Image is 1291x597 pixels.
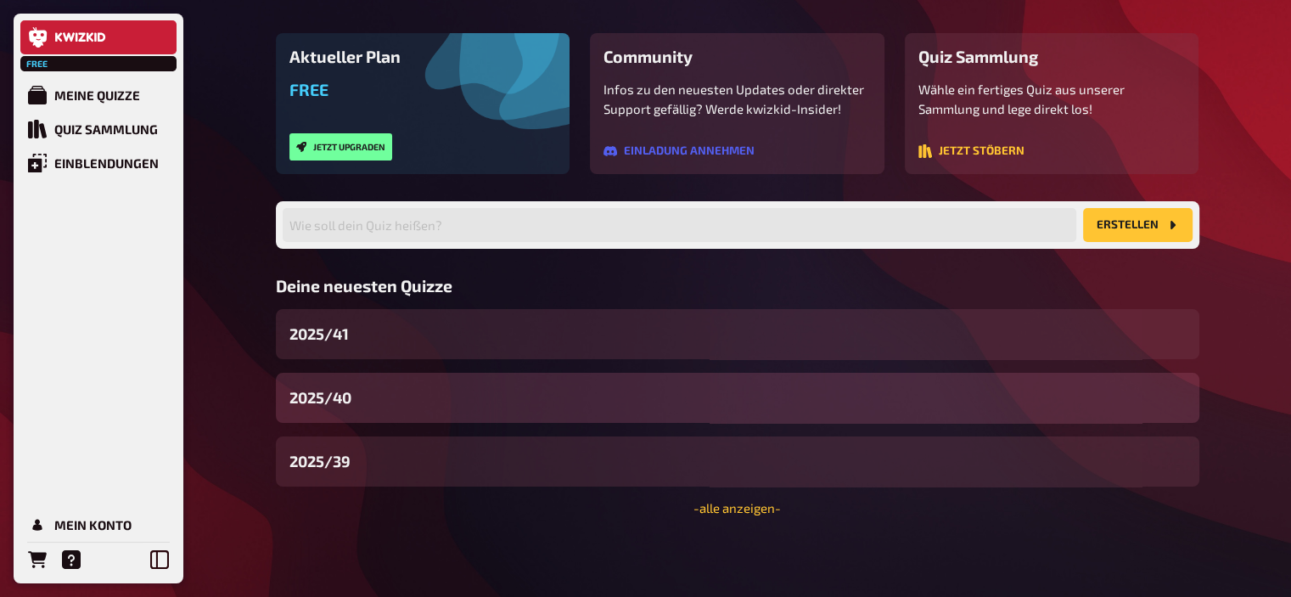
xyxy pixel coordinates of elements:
input: Wie soll dein Quiz heißen? [283,208,1076,242]
h3: Deine neuesten Quizze [276,276,1199,296]
a: 2025/39 [276,436,1199,487]
div: Einblendungen [54,155,159,171]
button: Einladung annehmen [603,144,755,158]
button: Jetzt upgraden [289,133,392,161]
span: Free [289,80,328,99]
a: Meine Quizze [20,78,177,112]
a: Einblendungen [20,146,177,180]
div: Quiz Sammlung [54,121,158,137]
h3: Quiz Sammlung [918,47,1186,66]
a: Hilfe [54,543,88,577]
a: 2025/40 [276,373,1199,423]
span: 2025/39 [289,450,351,473]
span: 2025/40 [289,386,351,409]
a: Mein Konto [20,508,177,542]
div: Meine Quizze [54,87,140,103]
div: Mein Konto [54,517,132,532]
button: Erstellen [1083,208,1193,242]
a: Quiz Sammlung [20,112,177,146]
a: Einladung annehmen [603,145,755,161]
p: Wähle ein fertiges Quiz aus unserer Sammlung und lege direkt los! [918,80,1186,118]
span: Free [22,59,53,69]
a: 2025/41 [276,309,1199,359]
h3: Aktueller Plan [289,47,557,66]
h3: Community [603,47,871,66]
button: Jetzt stöbern [918,144,1024,158]
span: 2025/41 [289,323,349,346]
a: Jetzt stöbern [918,145,1024,161]
a: Bestellungen [20,543,54,577]
p: Infos zu den neuesten Updates oder direkter Support gefällig? Werde kwizkid-Insider! [603,80,871,118]
a: -alle anzeigen- [693,500,781,515]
